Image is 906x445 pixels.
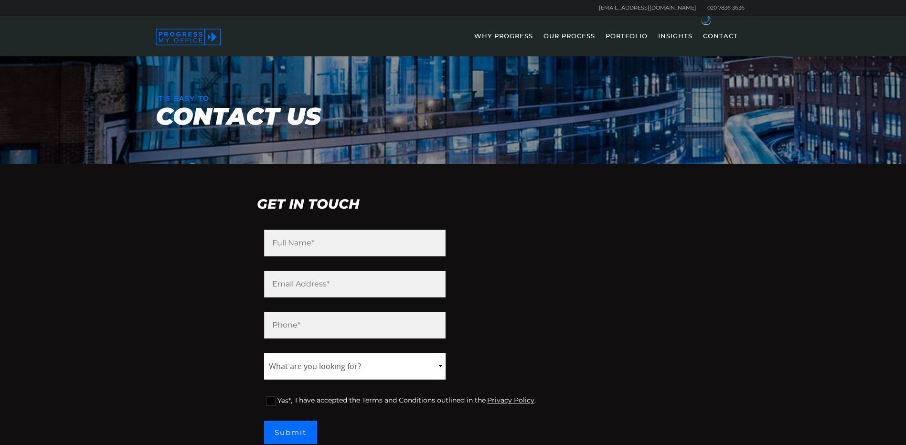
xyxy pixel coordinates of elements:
[702,16,711,24] div: Call: 020 7836 3636
[264,312,446,339] input: Phone*
[469,29,538,56] a: WHY PROGRESS
[698,29,743,56] a: CONTACT
[703,16,711,24] img: hfpfyWBK5wQHBAGPgDf9c6qAYOxxMAAAAASUVORK5CYII=
[264,230,446,256] input: Full Name*
[257,197,649,211] h2: Get in touch
[487,394,534,406] a: Privacy Policy
[156,94,210,103] strong: IT’S EASY TO
[264,394,642,406] div: I have accepted the Terms and Conditions outlined in the .
[539,29,600,56] a: OUR PROCESS
[601,29,652,56] a: PORTFOLIO
[264,271,446,297] input: Email Address*
[653,29,697,56] a: INSIGHTS
[277,396,292,405] span: Yes*,
[156,105,750,128] h1: CONTACT US
[264,421,317,444] input: Submit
